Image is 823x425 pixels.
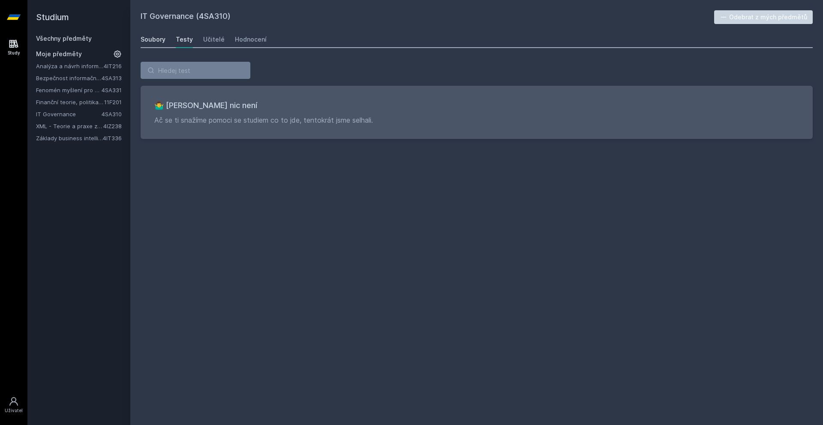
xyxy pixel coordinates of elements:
a: 4IT336 [103,135,122,142]
h2: IT Governance (4SA310) [141,10,714,24]
div: Soubory [141,35,165,44]
p: Ač se ti snažíme pomoci se studiem co to jde, tentokrát jsme selhali. [154,115,799,125]
a: 11F201 [104,99,122,105]
a: Učitelé [203,31,225,48]
a: 4SA331 [102,87,122,93]
div: Testy [176,35,193,44]
a: Všechny předměty [36,35,92,42]
a: Uživatel [2,392,26,418]
a: Fenomén myšlení pro manažery [36,86,102,94]
a: IT Governance [36,110,102,118]
a: 4IT216 [104,63,122,69]
a: Study [2,34,26,60]
a: Bezpečnost informačních systémů [36,74,102,82]
div: Učitelé [203,35,225,44]
div: Hodnocení [235,35,267,44]
span: Moje předměty [36,50,82,58]
div: Uživatel [5,407,23,414]
a: Hodnocení [235,31,267,48]
div: Study [8,50,20,56]
a: Soubory [141,31,165,48]
a: Finanční teorie, politika a instituce [36,98,104,106]
a: 4SA313 [102,75,122,81]
a: XML - Teorie a praxe značkovacích jazyků [36,122,103,130]
button: Odebrat z mých předmětů [714,10,813,24]
a: Analýza a návrh informačních systémů [36,62,104,70]
a: Základy business intelligence [36,134,103,142]
a: Testy [176,31,193,48]
h3: 🤷‍♂️ [PERSON_NAME] nic není [154,99,799,112]
input: Hledej test [141,62,250,79]
a: 4SA310 [102,111,122,118]
a: 4IZ238 [103,123,122,130]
